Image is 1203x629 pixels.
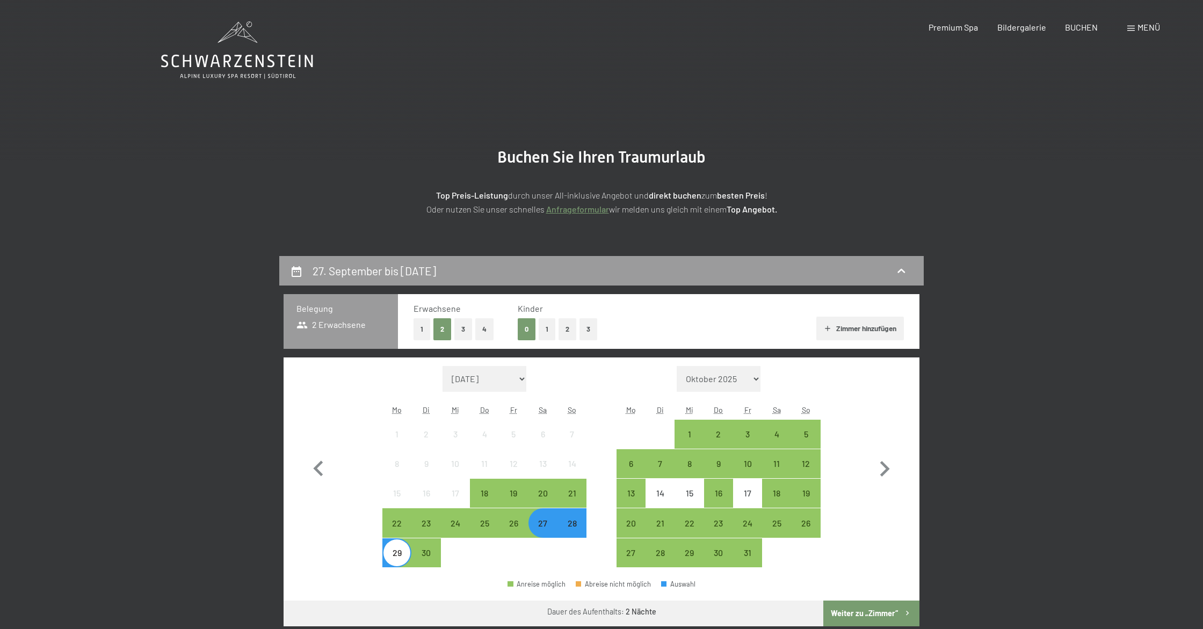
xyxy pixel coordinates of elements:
b: 2 Nächte [626,607,656,616]
div: 12 [793,459,820,486]
button: Nächster Monat [869,366,900,568]
button: Zimmer hinzufügen [816,317,904,340]
button: Weiter zu „Zimmer“ [823,601,919,626]
div: Sun Oct 12 2025 [792,449,821,478]
div: Thu Sep 11 2025 [470,449,499,478]
div: 31 [734,548,761,575]
div: 8 [383,459,410,486]
div: Anreise möglich [617,449,646,478]
div: Anreise möglich [646,538,675,567]
div: Anreise möglich [762,449,791,478]
div: Anreise nicht möglich [499,420,528,449]
div: Sat Oct 25 2025 [762,508,791,537]
div: Thu Oct 23 2025 [704,508,733,537]
abbr: Freitag [744,405,751,414]
div: Wed Oct 01 2025 [675,420,704,449]
div: 21 [647,519,673,546]
div: Anreise möglich [557,479,586,508]
div: 10 [442,459,469,486]
button: 2 [559,318,576,340]
div: Tue Sep 30 2025 [411,538,440,567]
div: 25 [471,519,498,546]
button: 3 [454,318,472,340]
div: Tue Oct 21 2025 [646,508,675,537]
div: 9 [705,459,732,486]
div: 29 [383,548,410,575]
div: 7 [647,459,673,486]
div: 17 [734,489,761,516]
div: Anreise möglich [470,508,499,537]
div: Anreise nicht möglich [557,420,586,449]
button: 0 [518,318,535,340]
div: 8 [676,459,702,486]
div: Thu Oct 02 2025 [704,420,733,449]
div: Mon Oct 13 2025 [617,479,646,508]
abbr: Donnerstag [480,405,489,414]
div: Wed Sep 24 2025 [441,508,470,537]
div: Anreise möglich [411,508,440,537]
div: Wed Sep 10 2025 [441,449,470,478]
div: Anreise möglich [733,538,762,567]
div: Anreise nicht möglich [411,449,440,478]
div: 14 [647,489,673,516]
div: Anreise nicht möglich [675,479,704,508]
div: Anreise nicht möglich [441,420,470,449]
div: Mon Oct 06 2025 [617,449,646,478]
div: 30 [705,548,732,575]
div: Dauer des Aufenthalts: [547,606,656,617]
div: Fri Sep 05 2025 [499,420,528,449]
strong: Top Angebot. [727,204,777,214]
div: 23 [705,519,732,546]
div: Tue Oct 28 2025 [646,538,675,567]
div: Wed Sep 17 2025 [441,479,470,508]
div: Anreise möglich [675,538,704,567]
button: 4 [475,318,494,340]
h3: Belegung [296,303,385,314]
abbr: Montag [392,405,402,414]
span: Menü [1137,22,1160,32]
a: Premium Spa [929,22,978,32]
div: 14 [559,459,585,486]
div: Sat Sep 27 2025 [528,508,557,537]
div: Abreise nicht möglich [576,581,651,588]
div: 3 [442,430,469,457]
span: 2 Erwachsene [296,319,366,331]
div: Anreise möglich [792,420,821,449]
div: Sat Oct 18 2025 [762,479,791,508]
div: Thu Sep 04 2025 [470,420,499,449]
a: BUCHEN [1065,22,1098,32]
div: 1 [383,430,410,457]
div: Anreise möglich [617,538,646,567]
div: Anreise möglich [704,449,733,478]
div: Mon Sep 08 2025 [382,449,411,478]
span: Kinder [518,303,543,313]
div: Anreise möglich [704,538,733,567]
div: Sun Oct 19 2025 [792,479,821,508]
div: Mon Sep 22 2025 [382,508,411,537]
div: 18 [471,489,498,516]
div: Fri Oct 31 2025 [733,538,762,567]
div: Fri Oct 03 2025 [733,420,762,449]
div: Anreise nicht möglich [382,420,411,449]
a: Bildergalerie [997,22,1046,32]
div: Anreise möglich [382,508,411,537]
div: Anreise möglich [470,479,499,508]
div: Anreise möglich [792,449,821,478]
div: 26 [793,519,820,546]
div: 22 [676,519,702,546]
div: Anreise möglich [704,508,733,537]
div: Anreise möglich [617,508,646,537]
div: Thu Oct 09 2025 [704,449,733,478]
div: Anreise nicht möglich [411,479,440,508]
div: 1 [676,430,702,457]
button: 1 [539,318,555,340]
div: Thu Sep 25 2025 [470,508,499,537]
div: 6 [618,459,644,486]
strong: Top Preis-Leistung [436,190,508,200]
div: Sat Oct 11 2025 [762,449,791,478]
div: 19 [793,489,820,516]
div: 11 [471,459,498,486]
div: 27 [618,548,644,575]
